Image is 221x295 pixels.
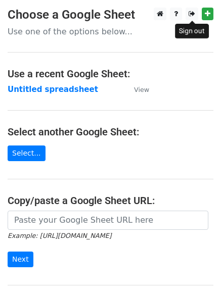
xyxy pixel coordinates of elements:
[8,8,213,22] h3: Choose a Google Sheet
[8,211,208,230] input: Paste your Google Sheet URL here
[8,126,213,138] h4: Select another Google Sheet:
[124,85,149,94] a: View
[175,24,209,38] div: Sign out
[8,194,213,207] h4: Copy/paste a Google Sheet URL:
[8,252,33,267] input: Next
[8,232,111,239] small: Example: [URL][DOMAIN_NAME]
[134,86,149,93] small: View
[8,68,213,80] h4: Use a recent Google Sheet:
[8,26,213,37] p: Use one of the options below...
[8,145,46,161] a: Select...
[8,85,98,94] a: Untitled spreadsheet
